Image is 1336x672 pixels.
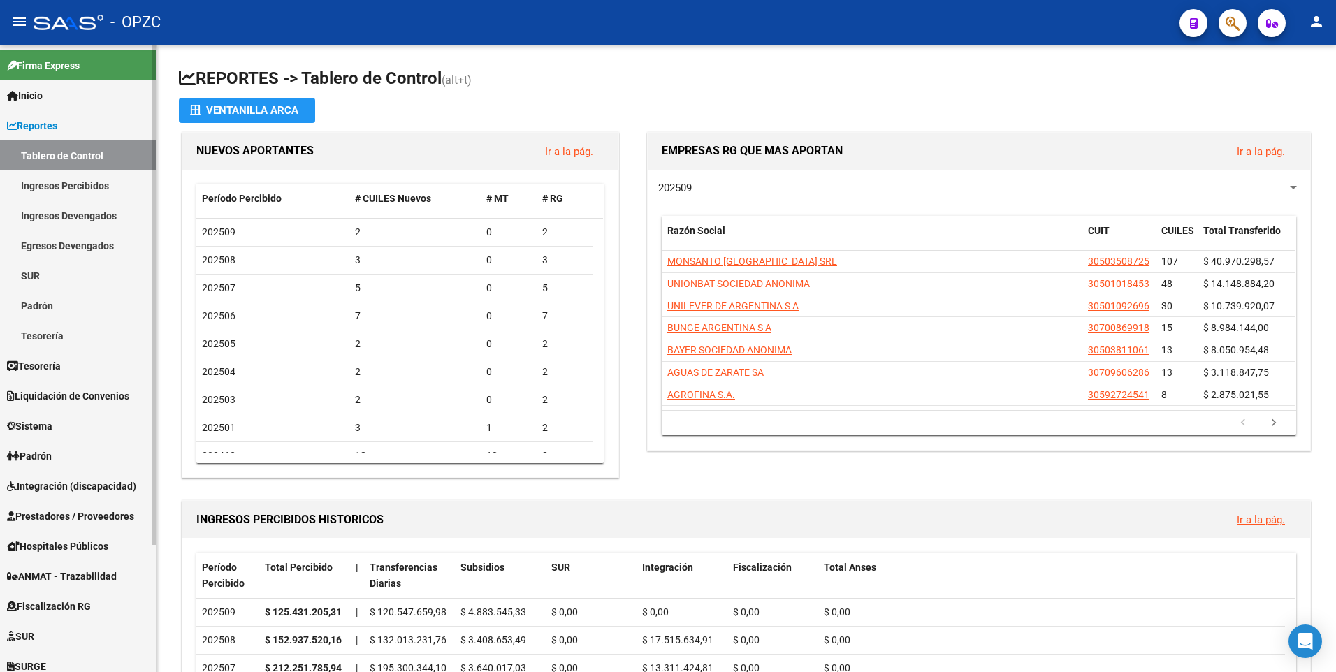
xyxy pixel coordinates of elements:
[196,513,384,526] span: INGRESOS PERCIBIDOS HISTORICOS
[542,364,587,380] div: 2
[179,98,315,123] button: Ventanilla ARCA
[364,553,455,599] datatable-header-cell: Transferencias Diarias
[350,553,364,599] datatable-header-cell: |
[7,509,134,524] span: Prestadores / Proveedores
[1203,278,1275,289] span: $ 14.148.884,20
[442,73,472,87] span: (alt+t)
[542,336,587,352] div: 2
[370,562,437,589] span: Transferencias Diarias
[355,420,476,436] div: 3
[1161,225,1194,236] span: CUILES
[542,420,587,436] div: 2
[546,553,637,599] datatable-header-cell: SUR
[1230,416,1256,431] a: go to previous page
[11,13,28,30] mat-icon: menu
[1082,216,1156,262] datatable-header-cell: CUIT
[455,553,546,599] datatable-header-cell: Subsidios
[265,606,342,618] strong: $ 125.431.205,31
[1088,256,1149,267] span: 30503508725
[667,367,764,378] span: AGUAS DE ZARATE SA
[542,224,587,240] div: 2
[486,224,531,240] div: 0
[542,448,587,464] div: 8
[667,300,799,312] span: UNILEVER DE ARGENTINA S A
[667,278,810,289] span: UNIONBAT SOCIEDAD ANONIMA
[1088,300,1149,312] span: 30501092696
[1088,278,1149,289] span: 30501018453
[202,226,235,238] span: 202509
[542,308,587,324] div: 7
[1308,13,1325,30] mat-icon: person
[1161,389,1167,400] span: 8
[1198,216,1295,262] datatable-header-cell: Total Transferido
[551,634,578,645] span: $ 0,00
[460,634,526,645] span: $ 3.408.653,49
[355,364,476,380] div: 2
[1203,344,1269,356] span: $ 8.050.954,48
[259,553,350,599] datatable-header-cell: Total Percibido
[356,562,358,573] span: |
[355,308,476,324] div: 7
[824,562,876,573] span: Total Anses
[537,184,593,214] datatable-header-cell: # RG
[1088,367,1149,378] span: 30709606286
[7,388,129,404] span: Liquidación de Convenios
[355,193,431,204] span: # CUILES Nuevos
[355,336,476,352] div: 2
[355,224,476,240] div: 2
[733,606,760,618] span: $ 0,00
[202,282,235,293] span: 202507
[637,553,727,599] datatable-header-cell: Integración
[662,144,843,157] span: EMPRESAS RG QUE MAS APORTAN
[1088,225,1110,236] span: CUIT
[1203,256,1275,267] span: $ 40.970.298,57
[545,145,593,158] a: Ir a la pág.
[481,184,537,214] datatable-header-cell: # MT
[265,634,342,645] strong: $ 152.937.520,16
[542,280,587,296] div: 5
[7,88,43,103] span: Inicio
[642,606,669,618] span: $ 0,00
[355,392,476,408] div: 2
[486,420,531,436] div: 1
[486,280,531,296] div: 0
[1203,322,1269,333] span: $ 8.984.144,00
[1161,322,1172,333] span: 15
[1161,256,1178,267] span: 107
[486,364,531,380] div: 0
[202,366,235,377] span: 202504
[534,138,604,164] button: Ir a la pág.
[662,216,1082,262] datatable-header-cell: Razón Social
[667,256,837,267] span: MONSANTO [GEOGRAPHIC_DATA] SRL
[196,144,314,157] span: NUEVOS APORTANTES
[190,98,304,123] div: Ventanilla ARCA
[1156,216,1198,262] datatable-header-cell: CUILES
[7,629,34,644] span: SUR
[202,422,235,433] span: 202501
[486,252,531,268] div: 0
[1288,624,1322,658] div: Open Intercom Messenger
[551,606,578,618] span: $ 0,00
[110,7,161,38] span: - OPZC
[202,193,282,204] span: Período Percibido
[265,562,333,573] span: Total Percibido
[667,344,792,356] span: BAYER SOCIEDAD ANONIMA
[460,562,504,573] span: Subsidios
[202,562,245,589] span: Período Percibido
[202,450,235,461] span: 202412
[486,336,531,352] div: 0
[7,118,57,133] span: Reportes
[7,358,61,374] span: Tesorería
[7,58,80,73] span: Firma Express
[1161,300,1172,312] span: 30
[658,182,692,194] span: 202509
[1203,300,1275,312] span: $ 10.739.920,07
[1088,344,1149,356] span: 30503811061
[7,418,52,434] span: Sistema
[356,634,358,645] span: |
[7,479,136,494] span: Integración (discapacidad)
[486,392,531,408] div: 0
[667,389,735,400] span: AGROFINA S.A.
[824,606,850,618] span: $ 0,00
[1203,225,1281,236] span: Total Transferido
